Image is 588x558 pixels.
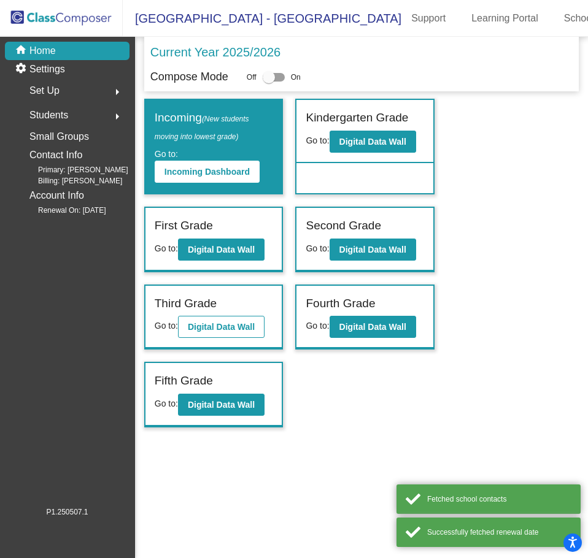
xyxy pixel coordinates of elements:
[247,72,257,83] span: Off
[155,109,273,144] label: Incoming
[29,147,82,164] p: Contact Info
[339,322,406,332] b: Digital Data Wall
[291,72,301,83] span: On
[427,527,571,538] div: Successfully fetched renewal date
[401,9,455,28] a: Support
[29,44,56,58] p: Home
[150,69,228,85] p: Compose Mode
[29,82,60,99] span: Set Up
[155,321,178,331] span: Go to:
[18,175,122,186] span: Billing: [PERSON_NAME]
[427,494,571,505] div: Fetched school contacts
[330,239,416,261] button: Digital Data Wall
[178,316,265,338] button: Digital Data Wall
[155,295,217,313] label: Third Grade
[150,43,280,61] p: Current Year 2025/2026
[155,372,213,390] label: Fifth Grade
[164,167,250,177] b: Incoming Dashboard
[29,107,68,124] span: Students
[18,164,128,175] span: Primary: [PERSON_NAME]
[306,295,375,313] label: Fourth Grade
[155,217,213,235] label: First Grade
[110,109,125,124] mat-icon: arrow_right
[155,115,249,141] span: (New students moving into lowest grade)
[330,131,416,153] button: Digital Data Wall
[306,243,329,253] span: Go to:
[15,44,29,58] mat-icon: home
[29,62,65,77] p: Settings
[178,394,265,416] button: Digital Data Wall
[29,187,84,204] p: Account Info
[306,136,329,145] span: Go to:
[29,128,89,145] p: Small Groups
[339,245,406,254] b: Digital Data Wall
[462,9,548,28] a: Learning Portal
[123,9,401,28] span: [GEOGRAPHIC_DATA] - [GEOGRAPHIC_DATA]
[306,109,408,127] label: Kindergarten Grade
[155,149,178,159] span: Go to:
[15,62,29,77] mat-icon: settings
[330,316,416,338] button: Digital Data Wall
[178,239,265,261] button: Digital Data Wall
[339,137,406,147] b: Digital Data Wall
[155,399,178,408] span: Go to:
[188,400,255,410] b: Digital Data Wall
[18,205,106,216] span: Renewal On: [DATE]
[188,322,255,332] b: Digital Data Wall
[155,243,178,253] span: Go to:
[110,85,125,99] mat-icon: arrow_right
[306,217,381,235] label: Second Grade
[155,161,260,183] button: Incoming Dashboard
[306,321,329,331] span: Go to:
[188,245,255,254] b: Digital Data Wall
